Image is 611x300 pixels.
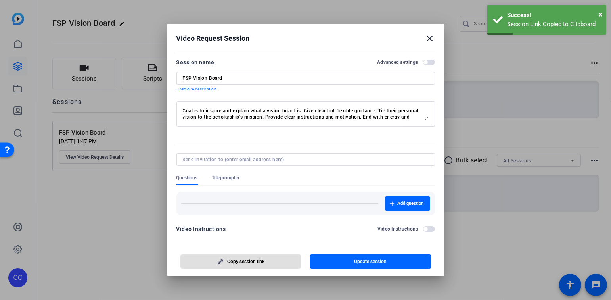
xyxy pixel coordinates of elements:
[176,224,226,234] div: Video Instructions
[507,11,600,20] div: Success!
[598,8,603,20] button: Close
[212,175,240,181] span: Teleprompter
[507,20,600,29] div: Session Link Copied to Clipboard
[183,75,429,81] input: Enter Session Name
[180,254,301,269] button: Copy session link
[310,254,431,269] button: Update session
[176,175,198,181] span: Questions
[377,226,418,232] h2: Video Instructions
[385,196,430,211] button: Add question
[176,86,435,92] p: - Remove description
[227,258,264,265] span: Copy session link
[377,59,418,65] h2: Advanced settings
[183,156,425,163] input: Send invitation to (enter email address here)
[354,258,387,265] span: Update session
[425,34,435,43] mat-icon: close
[176,58,215,67] div: Session name
[176,34,435,43] div: Video Request Session
[398,200,424,207] span: Add question
[598,10,603,19] span: ×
